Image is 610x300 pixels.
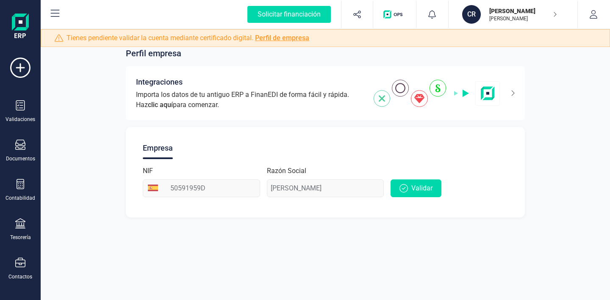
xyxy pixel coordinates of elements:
div: Tesorería [10,234,31,241]
img: integrations-img [374,80,500,107]
div: Contactos [8,273,32,280]
p: [PERSON_NAME] [489,15,557,22]
span: Importa los datos de tu antiguo ERP a FinanEDI de forma fácil y rápida. Haz para comenzar. [136,90,363,110]
div: Solicitar financiación [247,6,331,23]
div: Validaciones [6,116,35,123]
div: Contabilidad [6,195,35,201]
div: Empresa [143,137,173,159]
button: Logo de OPS [378,1,411,28]
p: [PERSON_NAME] [489,7,557,15]
span: Tienes pendiente validar la cuenta mediante certificado digital. [67,33,309,43]
label: NIF [143,166,153,176]
button: CR[PERSON_NAME][PERSON_NAME] [459,1,567,28]
button: Validar [391,179,441,197]
div: CR [462,5,481,24]
label: Razón Social [267,166,306,176]
button: Solicitar financiación [237,1,341,28]
span: clic aquí [148,101,173,109]
span: Validar [411,183,433,193]
img: Logo de OPS [383,10,406,19]
span: Integraciones [136,76,183,88]
div: Documentos [6,155,35,162]
span: Perfil empresa [126,47,181,59]
a: Perfil de empresa [255,34,309,42]
img: Logo Finanedi [12,14,29,41]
